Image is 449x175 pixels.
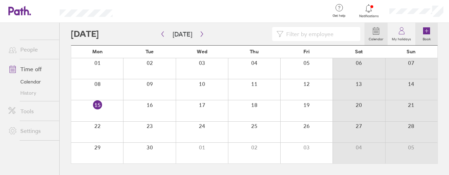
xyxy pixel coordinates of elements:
label: Calendar [364,35,388,41]
a: History [3,87,59,99]
a: Calendar [3,76,59,87]
label: My holidays [388,35,415,41]
span: Thu [250,49,259,54]
span: Tue [146,49,154,54]
span: Mon [92,49,103,54]
button: [DATE] [167,28,198,40]
label: Book [418,35,435,41]
span: Sun [407,49,416,54]
a: My holidays [388,23,415,45]
span: Notifications [357,14,380,18]
span: Sat [355,49,363,54]
input: Filter by employee [283,27,356,41]
span: Fri [303,49,310,54]
a: Calendar [364,23,388,45]
a: Book [415,23,438,45]
a: Settings [3,124,59,138]
span: Wed [197,49,207,54]
a: Notifications [357,4,380,18]
span: Get help [328,14,350,18]
a: Time off [3,62,59,76]
a: Tools [3,104,59,118]
a: People [3,42,59,56]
